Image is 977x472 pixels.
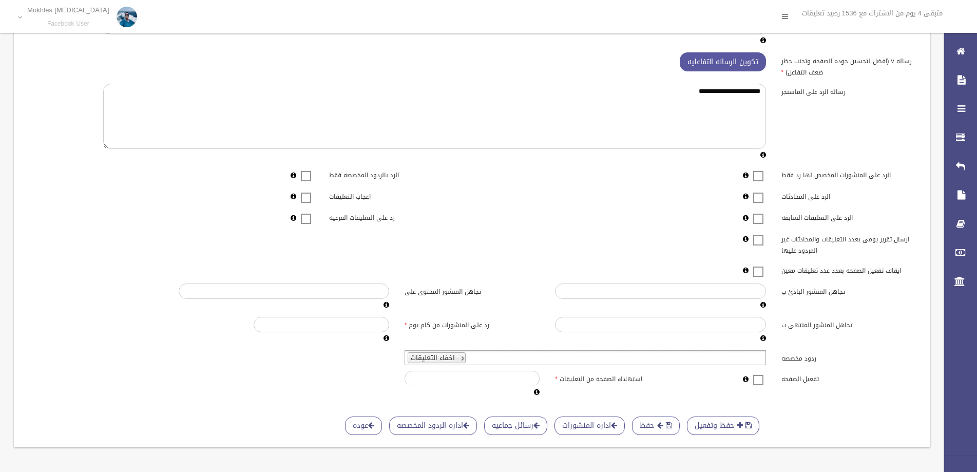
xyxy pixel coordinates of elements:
button: حفظ [632,417,680,436]
small: Facebook User [27,20,109,28]
label: رساله الرد على الماسنجر [774,84,924,98]
label: رساله v (افضل لتحسين جوده الصفحه وتجنب حظر ضعف التفاعل) [774,52,924,78]
label: ردود مخصصه [774,350,924,365]
label: رد على المنشورات من كام يوم [397,317,547,331]
label: الرد على التعليقات السابقه [774,210,924,224]
a: اداره الردود المخصصه [389,417,477,436]
label: تفعيل الصفحه [774,371,924,385]
label: الرد بالردود المخصصه فقط [321,167,472,181]
label: اعجاب التعليقات [321,188,472,202]
label: رد على التعليقات الفرعيه [321,210,472,224]
label: الرد على المحادثات [774,188,924,202]
label: الرد على المنشورات المخصص لها رد فقط [774,167,924,181]
a: اداره المنشورات [554,417,625,436]
label: استهلاك الصفحه من التعليقات [547,371,698,385]
button: حفظ وتفعيل [687,417,759,436]
label: تجاهل المنشور المنتهى ب [774,317,924,331]
label: تجاهل المنشور المحتوى على [397,284,547,298]
label: تجاهل المنشور البادئ ب [774,284,924,298]
p: Mokhles [MEDICAL_DATA] [27,6,109,14]
button: تكوين الرساله التفاعليه [680,52,766,71]
a: رسائل جماعيه [484,417,547,436]
label: ايقاف تفعيل الصفحه بعدد عدد تعليقات معين [774,262,924,276]
a: عوده [345,417,382,436]
span: اخفاء التعليقات [411,351,455,364]
label: ارسال تقرير يومى بعدد التعليقات والمحادثات غير المردود عليها [774,231,924,256]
